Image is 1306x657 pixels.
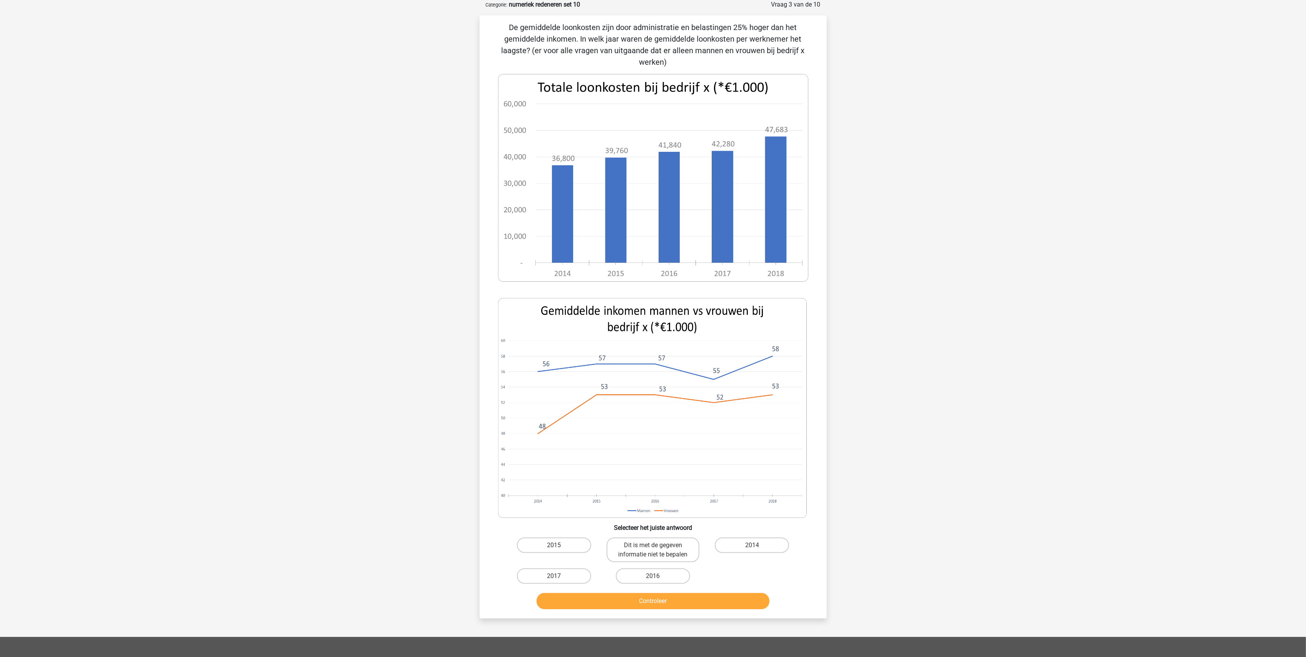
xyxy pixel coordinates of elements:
[486,2,508,8] small: Categorie:
[492,22,814,68] p: De gemiddelde loonkosten zijn door administratie en belastingen 25% hoger dan het gemiddelde inko...
[537,593,769,609] button: Controleer
[607,538,699,562] label: Dit is met de gegeven informatie niet te bepalen
[492,518,814,531] h6: Selecteer het juiste antwoord
[715,538,789,553] label: 2014
[517,538,591,553] label: 2015
[509,1,580,8] strong: numeriek redeneren set 10
[616,568,690,584] label: 2016
[517,568,591,584] label: 2017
